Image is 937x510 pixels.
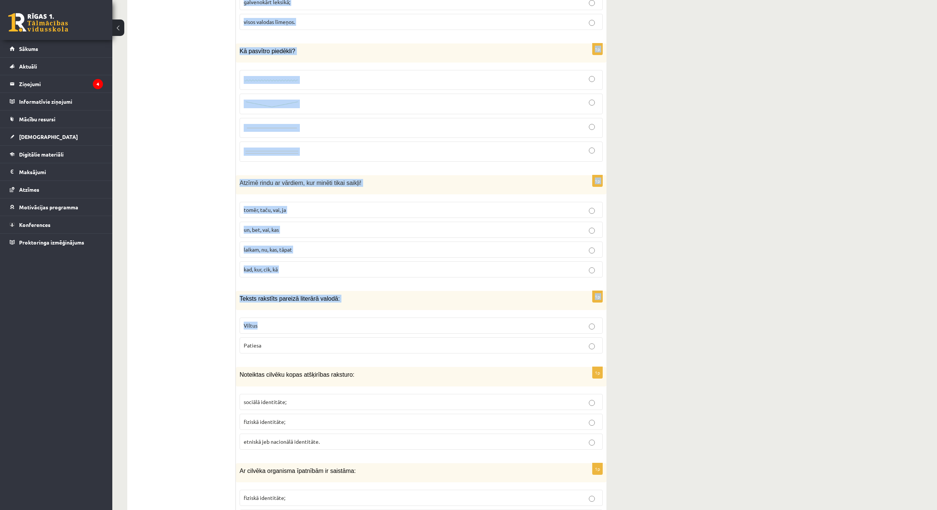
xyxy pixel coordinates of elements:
[240,371,355,378] span: Noteiktas cilvēku kopas atšķirības raksturo:
[240,468,356,474] span: Ar cilvēka organisma īpatnībām ir saistāma:
[10,216,103,233] a: Konferences
[244,438,320,445] span: etniskā jeb nacionālā identitāte.
[19,75,103,92] legend: Ziņojumi
[244,342,261,349] span: Patiesa
[240,180,361,186] span: Atzīmē rindu ar vārdiem, kur minēti tikai saikļi!
[244,149,300,155] img: Ekr%C4%81nuz%C5%86%C4%93mums_2024-08-12_100450.png
[592,175,603,187] p: 1p
[589,496,595,502] input: fiziskā identitāte;
[19,221,51,228] span: Konferences
[592,367,603,379] p: 1p
[244,322,258,329] span: Viltus
[244,126,300,131] img: Ekr%C4%81nuz%C5%86%C4%93mums_2024-08-12_100432.png
[19,45,38,52] span: Sākums
[244,266,278,273] span: kad, kur, cik, kā
[244,78,300,83] img: Ekr%C4%81nuz%C5%86%C4%93mums_2024-08-12_100426.png
[19,63,37,70] span: Aktuāli
[19,204,78,210] span: Motivācijas programma
[10,128,103,145] a: [DEMOGRAPHIC_DATA]
[10,58,103,75] a: Aktuāli
[10,146,103,163] a: Digitālie materiāli
[244,246,292,253] span: laikam, nu, kas, tāpat
[19,163,103,180] legend: Maksājumi
[244,226,279,233] span: un, bet, vai, kas
[589,420,595,426] input: fiziskā identitāte;
[19,116,55,122] span: Mācību resursi
[10,198,103,216] a: Motivācijas programma
[10,234,103,251] a: Proktoringa izmēģinājums
[244,206,286,213] span: tomēr, taču, vai, ja
[589,400,595,406] input: sociālā identitāte;
[10,75,103,92] a: Ziņojumi4
[589,248,595,254] input: laikam, nu, kas, tāpat
[592,291,603,303] p: 1p
[589,324,595,330] input: Viltus
[240,48,295,54] span: Kā pasvītro piedēkli?
[592,463,603,475] p: 1p
[10,40,103,57] a: Sākums
[10,93,103,110] a: Informatīvie ziņojumi
[244,494,285,501] span: fiziskā identitāte;
[19,93,103,110] legend: Informatīvie ziņojumi
[8,13,68,32] a: Rīgas 1. Tālmācības vidusskola
[93,79,103,89] i: 4
[589,267,595,273] input: kad, kur, cik, kā
[589,343,595,349] input: Patiesa
[10,110,103,128] a: Mācību resursi
[19,133,78,140] span: [DEMOGRAPHIC_DATA]
[589,228,595,234] input: un, bet, vai, kas
[244,100,300,108] img: Ekr%C4%81nuz%C5%86%C4%93mums_2024-08-12_100437.png
[240,295,340,302] span: Teksts rakstīts pareizā literārā valodā:
[589,440,595,446] input: etniskā jeb nacionālā identitāte.
[589,20,595,26] input: visos valodas līmeņos.
[589,208,595,214] input: tomēr, taču, vai, ja
[10,163,103,180] a: Maksājumi
[10,181,103,198] a: Atzīmes
[244,18,295,25] span: visos valodas līmeņos.
[19,151,64,158] span: Digitālie materiāli
[19,239,84,246] span: Proktoringa izmēģinājums
[244,418,285,425] span: fiziskā identitāte;
[244,398,286,405] span: sociālā identitāte;
[592,43,603,55] p: 1p
[19,186,39,193] span: Atzīmes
